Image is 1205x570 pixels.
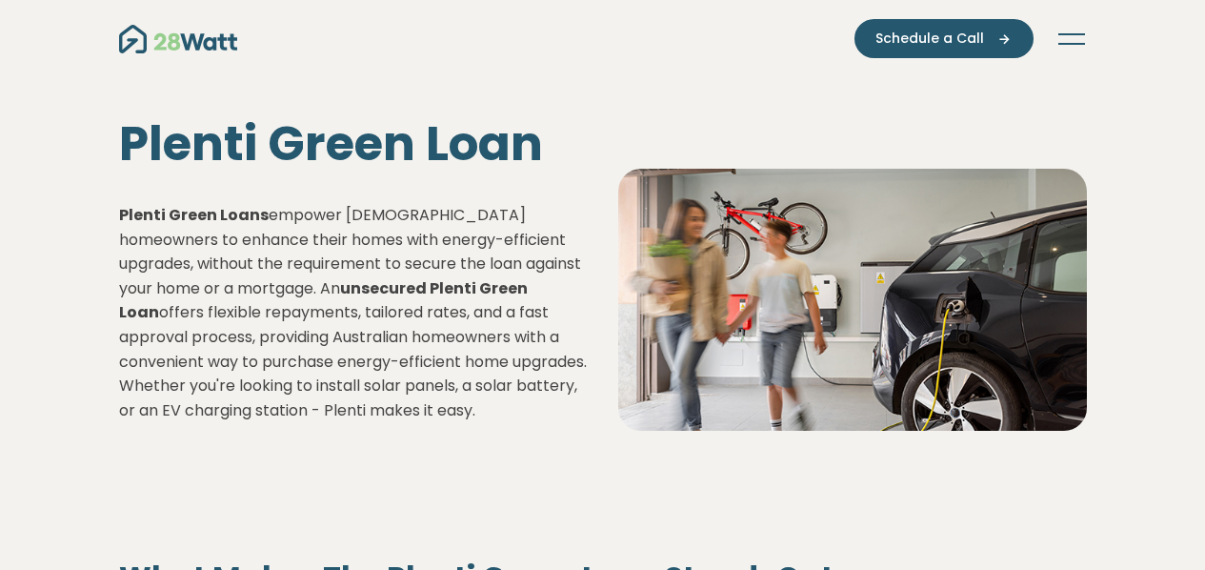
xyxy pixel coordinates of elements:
[119,203,588,422] p: empower [DEMOGRAPHIC_DATA] homeowners to enhance their homes with energy-efficient upgrades, with...
[119,277,528,324] strong: unsecured Plenti Green Loan
[875,29,984,49] span: Schedule a Call
[119,204,269,226] strong: Plenti Green Loans
[119,115,588,173] h1: Plenti Green Loan
[854,19,1034,58] button: Schedule a Call
[1056,30,1087,49] button: Toggle navigation
[119,25,237,53] img: 28Watt
[119,19,1087,58] nav: Main navigation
